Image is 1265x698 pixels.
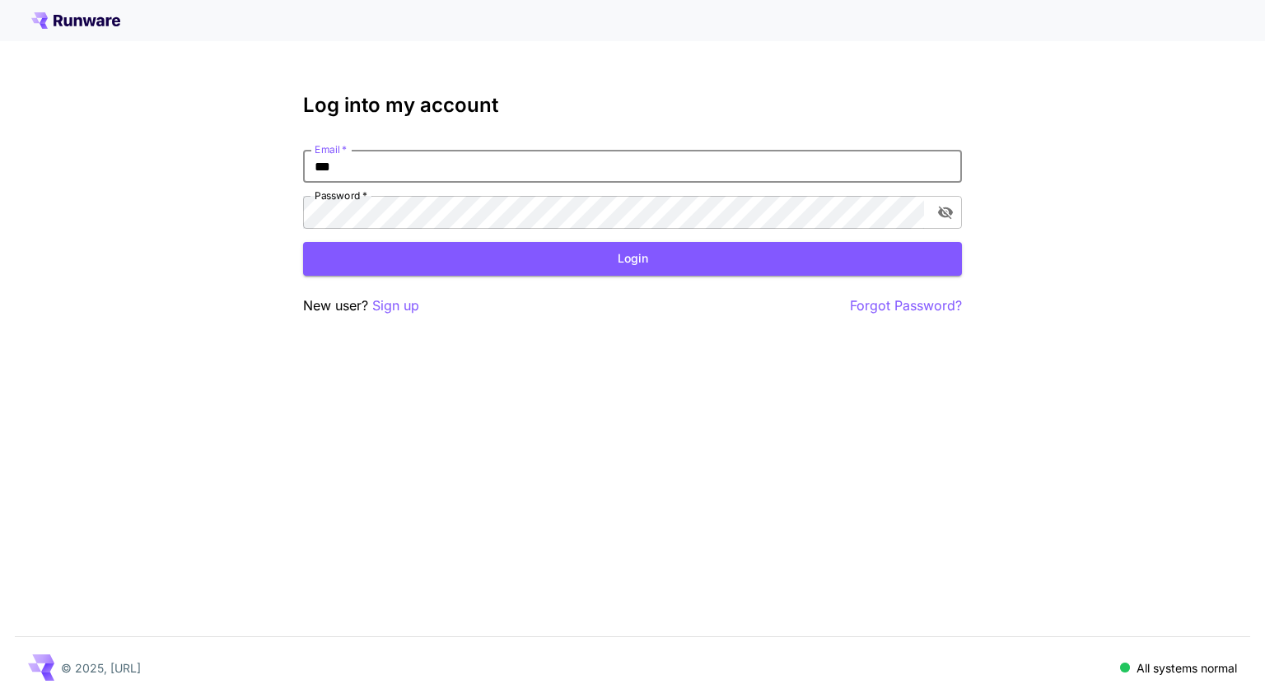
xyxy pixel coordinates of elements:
[850,295,962,316] button: Forgot Password?
[61,659,141,677] p: © 2025, [URL]
[1137,659,1237,677] p: All systems normal
[303,242,962,276] button: Login
[931,198,960,227] button: toggle password visibility
[315,188,367,202] label: Password
[303,94,962,117] h3: Log into my account
[372,295,419,316] button: Sign up
[315,142,347,156] label: Email
[303,295,419,316] p: New user?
